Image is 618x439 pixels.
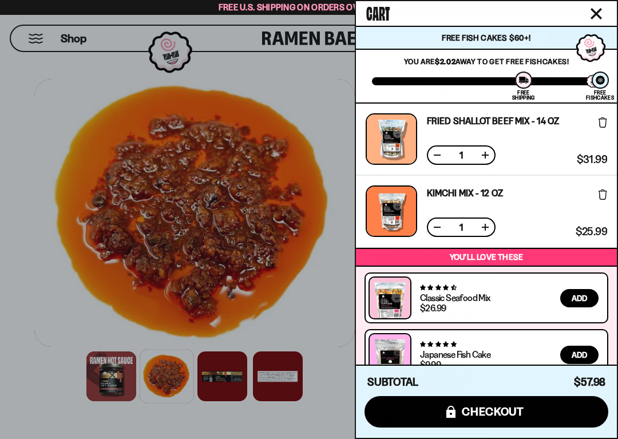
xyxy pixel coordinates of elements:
[442,33,530,43] span: Free Fish Cakes $60+!
[435,57,455,66] strong: $2.02
[366,1,390,23] span: Cart
[560,346,599,364] button: Add
[420,284,456,291] span: 4.68 stars
[586,90,614,100] div: Free Fishcakes
[572,294,587,302] span: Add
[576,227,607,237] span: $25.99
[577,155,607,165] span: $31.99
[359,252,614,263] p: You’ll love these
[452,151,470,160] span: 1
[420,360,441,369] div: $9.99
[420,292,490,303] a: Classic Seafood Mix
[367,377,418,388] h4: Subtotal
[588,5,605,22] button: Close cart
[420,303,446,313] div: $26.99
[452,223,470,232] span: 1
[574,375,605,389] span: $57.98
[572,351,587,359] span: Add
[372,57,601,66] p: You are away to get Free Fishcakes!
[560,289,599,307] button: Add
[365,396,608,428] button: checkout
[427,116,559,125] a: Fried Shallot Beef Mix - 14 OZ
[219,2,400,13] span: Free U.S. Shipping on Orders over $40 🍜
[462,405,524,418] span: checkout
[427,188,503,197] a: Kimchi Mix - 12 OZ
[420,341,456,348] span: 4.77 stars
[420,349,490,360] a: Japanese Fish Cake
[512,90,534,100] div: Free Shipping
